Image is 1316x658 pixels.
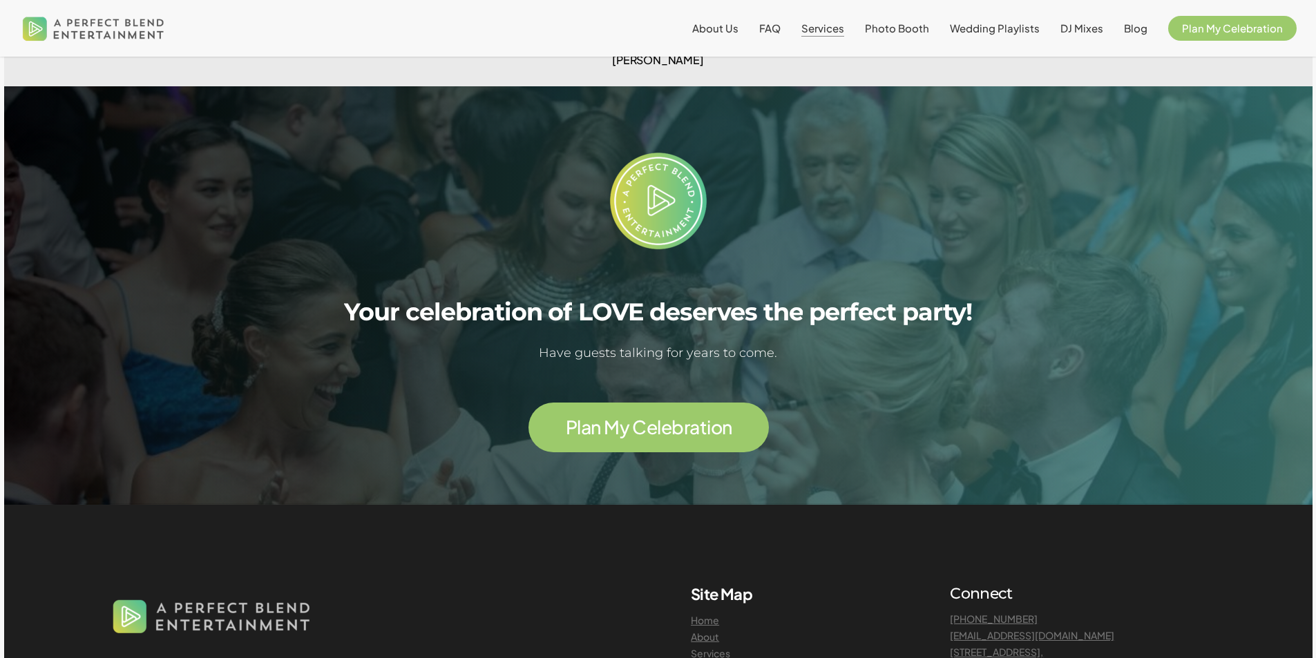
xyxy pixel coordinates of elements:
span: P [566,418,577,436]
span: perfect [809,298,896,327]
a: [EMAIL_ADDRESS][DOMAIN_NAME] [950,629,1114,641]
span: Your [344,298,399,327]
span: LOVE [578,298,643,327]
span: e [661,418,671,436]
span: Services [801,21,844,35]
span: deserves [649,298,757,327]
span: e [647,418,657,436]
span: DJ Mixes [1060,21,1103,35]
span: Blog [1124,21,1147,35]
span: l [657,418,660,436]
a: [PHONE_NUMBER] [950,612,1038,625]
a: Blog [1124,23,1147,34]
a: Plan My Celebration [566,417,732,437]
span: About Us [692,21,738,35]
span: r [684,418,689,436]
span: the [763,298,803,327]
span: y [620,418,629,436]
span: of [548,298,572,327]
span: n [591,418,600,436]
span: a [689,418,699,436]
a: Photo Booth [865,23,929,34]
span: celebration [406,298,542,327]
a: Services [801,23,844,34]
span: Photo Booth [865,21,929,35]
span: t [700,418,707,436]
span: M [604,418,619,436]
span: [PERSON_NAME] [612,52,703,68]
span: C [632,418,646,436]
span: party! [902,298,972,327]
h5: Have guests talking for years to come. [312,343,1004,363]
a: Wedding Playlists [950,23,1040,34]
span: FAQ [759,21,781,35]
a: About [691,630,719,643]
h4: Connect [950,584,1208,603]
span: i [707,418,710,436]
a: FAQ [759,23,781,34]
a: Home [691,614,719,626]
span: a [581,418,591,436]
span: n [722,418,732,436]
a: About Us [692,23,738,34]
a: Plan My Celebration [1168,23,1297,34]
a: DJ Mixes [1060,23,1103,34]
b: Site Map [691,584,752,603]
span: b [671,418,683,436]
span: Plan My Celebration [1182,21,1283,35]
span: Wedding Playlists [950,21,1040,35]
span: o [711,418,722,436]
img: A Perfect Blend Entertainment [19,6,168,51]
span: l [577,418,580,436]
